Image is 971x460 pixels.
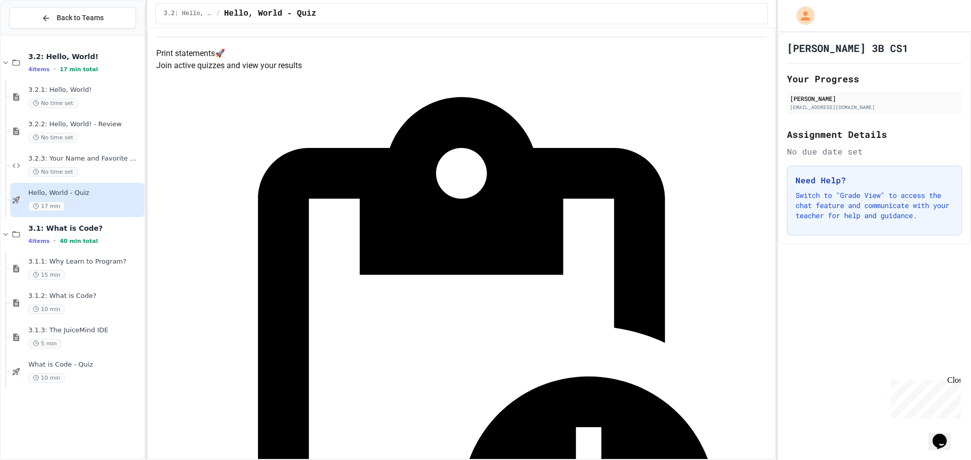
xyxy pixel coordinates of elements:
span: Hello, World - Quiz [224,8,316,20]
span: No time set [28,167,78,177]
span: 3.2: Hello, World! [28,52,142,61]
span: 3.1.3: The JuiceMind IDE [28,326,142,335]
iframe: chat widget [887,376,961,419]
h1: [PERSON_NAME] 3B CS1 [787,41,908,55]
span: Back to Teams [57,13,104,23]
p: Switch to "Grade View" to access the chat feature and communicate with your teacher for help and ... [796,190,953,221]
span: 3.1.1: Why Learn to Program? [28,258,142,266]
span: 10 min [28,373,65,383]
span: 15 min [28,270,65,280]
span: 4 items [28,66,50,73]
span: Hello, World - Quiz [28,189,142,197]
span: 17 min [28,201,65,211]
h4: Print statements 🚀 [156,47,767,60]
h3: Need Help? [796,174,953,186]
div: Chat with us now!Close [4,4,70,64]
span: 3.1.2: What is Code? [28,292,142,300]
span: / [216,10,220,18]
span: 4 items [28,238,50,244]
span: • [54,65,56,73]
span: • [54,237,56,245]
span: No time set [28,133,78,142]
span: 3.1: What is Code? [28,224,142,233]
button: Back to Teams [9,7,136,29]
iframe: chat widget [929,420,961,450]
span: 3.2: Hello, World! [164,10,212,18]
div: [PERSON_NAME] [790,94,959,103]
span: 40 min total [60,238,98,244]
span: What is Code - Quiz [28,361,142,369]
h2: Assignment Details [787,127,962,141]
span: No time set [28,98,78,108]
span: 3.2.1: Hello, World! [28,86,142,94]
div: No due date set [787,145,962,158]
span: 3.2.3: Your Name and Favorite Movie [28,155,142,163]
p: Join active quizzes and view your results [156,60,767,72]
span: 10 min [28,304,65,314]
div: [EMAIL_ADDRESS][DOMAIN_NAME] [790,104,959,111]
h2: Your Progress [787,72,962,86]
span: 3.2.2: Hello, World! - Review [28,120,142,129]
span: 17 min total [60,66,98,73]
span: 5 min [28,339,61,348]
div: My Account [786,4,817,27]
